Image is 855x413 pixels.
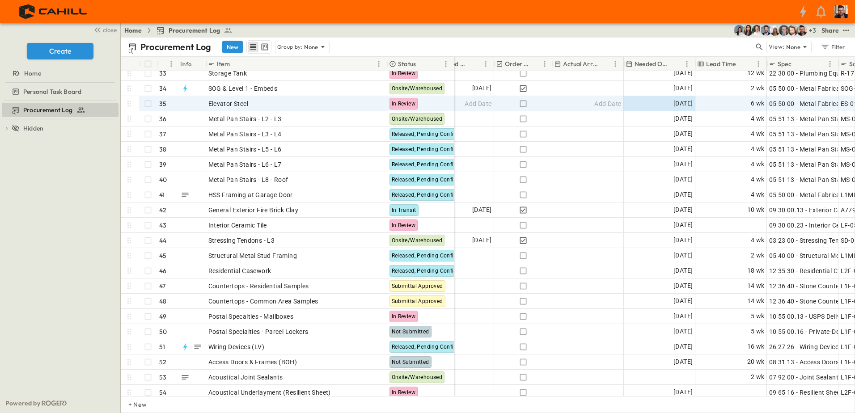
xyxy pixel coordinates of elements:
button: Menu [480,59,491,69]
button: Sort [738,59,748,69]
span: 4 wk [751,174,765,185]
span: Elevator Steel [208,99,249,108]
img: Marlen Hernandez (mhernandez@cahill-sf.com) [770,25,780,36]
div: Info [181,51,192,76]
span: 07 92 00 - Joint Sealants [769,373,842,382]
a: Procurement Log [2,104,117,116]
span: Metal Pan Stairs - L6 - L7 [208,160,282,169]
div: Personal Task Boardtest [2,84,119,99]
span: In Review [392,313,416,320]
span: Submittal Approved [392,283,443,289]
span: [DATE] [673,235,693,245]
p: View: [769,42,784,52]
span: 10 wk [747,205,765,215]
a: Procurement Log [156,26,233,35]
p: None [304,42,318,51]
span: R-17 [841,69,855,78]
p: Actual Arrival [563,59,598,68]
button: Menu [681,59,692,69]
img: Daniel Esposito (desposito@cahill-sf.com) [787,25,798,36]
span: Not Submitted [392,359,429,365]
p: None [786,42,800,51]
span: 4 wk [751,114,765,124]
img: Cindy De Leon (cdeleon@cahill-sf.com) [734,25,745,36]
span: [DATE] [673,296,693,306]
button: Sort [470,59,480,69]
button: row view [248,42,258,52]
span: Residential Casework [208,266,271,275]
span: 2 wk [751,372,765,382]
div: Share [821,26,839,35]
span: [DATE] [472,83,491,93]
p: 34 [159,84,166,93]
span: 05 51 13 - Metal Pan Stairs [769,160,848,169]
button: Sort [672,59,681,69]
span: [DATE] [673,83,693,93]
span: [DATE] [673,265,693,276]
div: Filter [820,42,846,52]
button: kanban view [259,42,270,52]
button: Sort [532,59,542,69]
span: Onsite/Warehoused [392,237,443,244]
span: 2 wk [751,83,765,93]
span: 12 36 40 - Stone Countertops [769,297,855,306]
a: Home [124,26,142,35]
span: Structural Metal Stud Framing [208,251,297,260]
p: 43 [159,221,166,230]
p: Item [217,59,230,68]
span: 05 50 00 - Metal Fabrications [769,84,855,93]
button: New [222,41,243,53]
span: 05 51 13 - Metal Pan Stairs [769,175,848,184]
span: Postal Specialties - Parcel Lockers [208,327,309,336]
span: [DATE] [673,144,693,154]
p: 42 [159,206,166,215]
span: Released, Pending Confirm [392,146,461,152]
span: [DATE] [673,190,693,200]
p: 37 [159,130,166,139]
p: 47 [159,282,165,291]
span: HSS Framing at Garage Door [208,190,293,199]
span: Onsite/Warehoused [392,374,443,380]
img: Kyle Baltes (kbaltes@cahill-sf.com) [752,25,762,36]
p: Status [398,59,416,68]
span: Acoustical Underlayment (Resilient Sheet) [208,388,331,397]
span: 4 wk [751,144,765,154]
span: [DATE] [673,281,693,291]
div: Procurement Logtest [2,103,119,117]
p: 39 [159,160,166,169]
p: 46 [159,266,166,275]
span: [DATE] [673,220,693,230]
span: [DATE] [673,129,693,139]
span: [DATE] [673,311,693,321]
span: Interior Ceramic Tile [208,221,267,230]
span: Home [24,69,41,78]
span: 12 36 40 - Stone Countertops [769,282,855,291]
button: Sort [232,59,241,69]
img: Jared Salin (jsalin@cahill-sf.com) [779,25,789,36]
p: Spec [778,59,792,68]
span: Personal Task Board [23,87,81,96]
span: 5 wk [751,326,765,337]
span: [DATE] [673,159,693,169]
a: Personal Task Board [2,85,117,98]
p: 51 [159,342,165,351]
p: 48 [159,297,166,306]
span: [DATE] [673,341,693,352]
span: Wiring Devices (LV) [208,342,265,351]
p: 33 [159,69,166,78]
button: Menu [753,59,764,69]
button: Menu [373,59,384,69]
img: Lenny Charles (lcharles@cahill-sf.com) [796,25,807,36]
span: [DATE] [673,387,693,397]
button: Menu [440,59,451,69]
span: Acoustical Joint Sealants [208,373,283,382]
span: [DATE] [673,250,693,261]
button: Menu [610,59,621,69]
span: 4 wk [751,235,765,245]
span: In Review [392,222,416,228]
span: In Review [392,389,416,396]
span: close [103,25,117,34]
img: Kim Bowen (kbowen@cahill-sf.com) [743,25,753,36]
p: 35 [159,99,166,108]
p: 49 [159,312,166,321]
